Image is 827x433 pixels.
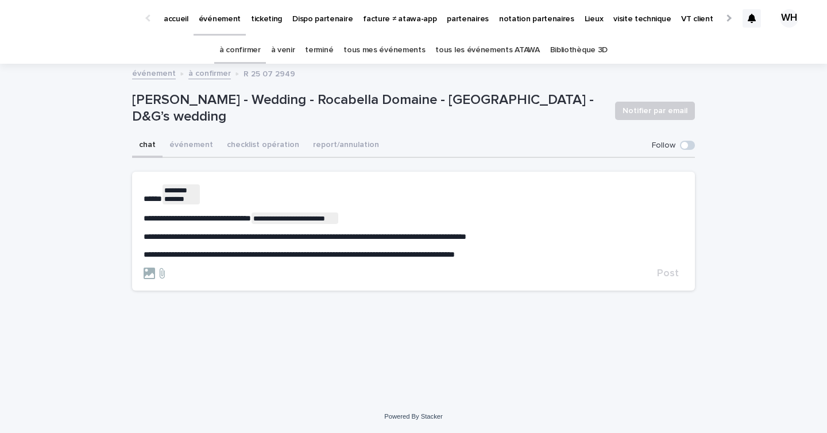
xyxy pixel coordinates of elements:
img: Ls34BcGeRexTGTNfXpUC [23,7,134,30]
a: événement [132,66,176,79]
button: Post [652,268,683,279]
p: R 25 07 2949 [244,67,295,79]
button: événement [163,134,220,158]
p: [PERSON_NAME] - Wedding - Rocabella Domaine - [GEOGRAPHIC_DATA] - D&G’s wedding [132,92,606,125]
button: report/annulation [306,134,386,158]
button: Notifier par email [615,102,695,120]
a: terminé [305,37,333,64]
p: Follow [652,141,675,150]
a: tous les événements ATAWA [435,37,539,64]
a: tous mes événements [343,37,425,64]
span: Post [657,268,679,279]
span: Notifier par email [623,105,687,117]
button: checklist opération [220,134,306,158]
a: à confirmer [188,66,231,79]
a: Bibliothèque 3D [550,37,608,64]
div: WH [780,9,798,28]
a: à confirmer [219,37,261,64]
button: chat [132,134,163,158]
a: à venir [271,37,295,64]
a: Powered By Stacker [384,413,442,420]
